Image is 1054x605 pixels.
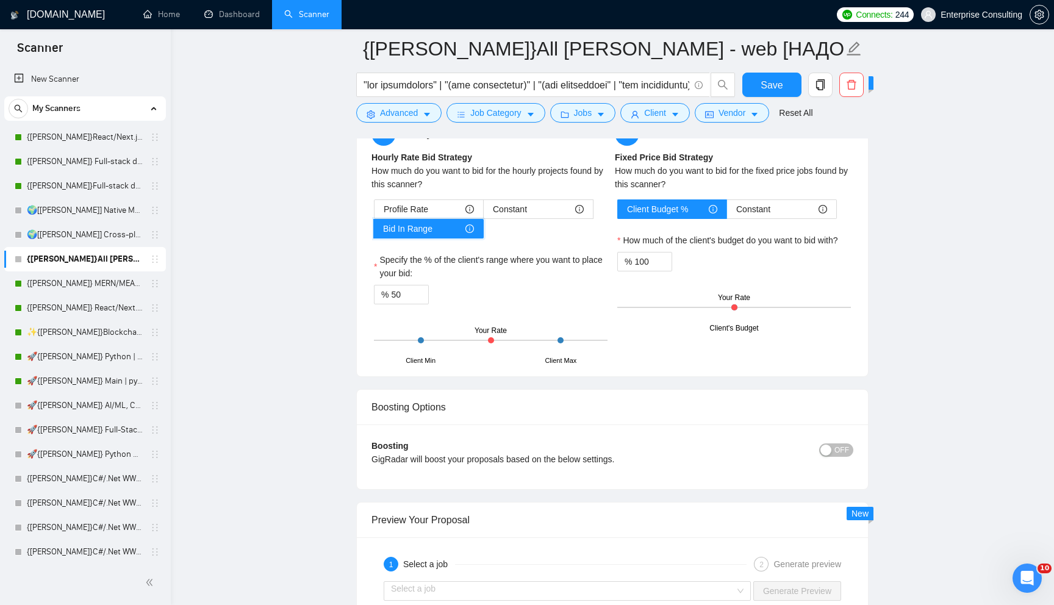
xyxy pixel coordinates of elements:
span: Bid In Range [383,220,432,238]
span: edit [846,41,862,57]
span: Constant [736,200,770,218]
button: idcardVendorcaret-down [695,103,769,123]
button: userClientcaret-down [620,103,690,123]
button: Save [742,73,801,97]
span: Vendor [719,106,745,120]
button: barsJob Categorycaret-down [446,103,545,123]
span: holder [150,181,160,191]
span: user [924,10,933,19]
div: Boosting Options [371,390,853,424]
span: holder [150,425,160,435]
a: 🚀{[PERSON_NAME]} Python | Django | AI / [27,345,143,369]
a: {[PERSON_NAME]} Full-stack devs WW - pain point [27,149,143,174]
span: 2 [759,560,764,569]
span: Jobs [574,106,592,120]
span: 1 [389,560,393,569]
span: info-circle [465,205,474,213]
span: holder [150,230,160,240]
span: Scanner [7,39,73,65]
a: {[PERSON_NAME]}All [PERSON_NAME] - web [НАДО ПЕРЕДЕЛАТЬ] [27,247,143,271]
button: Generate Preview [753,581,841,601]
span: Advanced [380,106,418,120]
div: How much do you want to bid for the fixed price jobs found by this scanner? [615,164,853,191]
span: holder [150,352,160,362]
a: ✨{[PERSON_NAME]}Blockchain WW [27,320,143,345]
input: How much of the client's budget do you want to bid with? [634,252,672,271]
a: 🚀{[PERSON_NAME]} Full-Stack Python (Backend + Frontend) [27,418,143,442]
a: 🌍[[PERSON_NAME]] Cross-platform Mobile WW [27,223,143,247]
div: Your Rate [718,292,750,304]
span: holder [150,279,160,288]
span: My Scanners [32,96,81,121]
img: upwork-logo.png [842,10,852,20]
span: holder [150,401,160,410]
a: Reset All [779,106,812,120]
a: 🚀{[PERSON_NAME]} AI/ML, Custom Models, and LLM Development [27,393,143,418]
span: holder [150,376,160,386]
span: setting [1030,10,1049,20]
span: user [631,110,639,119]
span: delete [840,79,863,90]
div: Client's Budget [709,323,758,334]
button: setting [1030,5,1049,24]
span: holder [150,157,160,166]
button: search [9,99,28,118]
span: OFF [834,443,849,457]
a: {[PERSON_NAME]} MERN/MEAN (Enterprise & SaaS) [27,271,143,296]
button: search [711,73,735,97]
button: copy [808,73,833,97]
div: Client Max [545,356,576,366]
span: info-circle [819,205,827,213]
span: holder [150,132,160,142]
div: Generate preview [773,557,841,571]
span: double-left [145,576,157,589]
a: dashboardDashboard [204,9,260,20]
label: How much of the client's budget do you want to bid with? [617,234,838,247]
li: New Scanner [4,67,166,91]
a: {[PERSON_NAME]}React/Next.js/Node.js (Long-term, All Niches) [27,125,143,149]
a: setting [1030,10,1049,20]
span: holder [150,303,160,313]
img: logo [10,5,19,25]
div: Select a job [403,557,455,571]
button: settingAdvancedcaret-down [356,103,442,123]
span: holder [150,547,160,557]
span: idcard [705,110,714,119]
span: setting [367,110,375,119]
span: caret-down [423,110,431,119]
input: Specify the % of the client's range where you want to place your bid: [391,285,428,304]
span: holder [150,474,160,484]
a: {[PERSON_NAME]}Full-stack devs WW (<1 month) - pain point [27,174,143,198]
span: 10 [1038,564,1052,573]
a: homeHome [143,9,180,20]
span: New [851,509,869,518]
a: New Scanner [14,67,156,91]
div: Preview Your Proposal [371,503,853,537]
a: {[PERSON_NAME]} React/Next.js/Node.js (Long-term, All Niches) [27,296,143,320]
span: Client [644,106,666,120]
a: {[PERSON_NAME]}C#/.Net WW - best match (not preferred location) [27,491,143,515]
span: search [9,104,27,113]
button: folderJobscaret-down [550,103,616,123]
b: Hourly Rate Bid Strategy [371,152,472,162]
iframe: Intercom live chat [1013,564,1042,593]
a: 🚀{[PERSON_NAME]} Main | python | django | AI (+less than 30 h) [27,369,143,393]
span: holder [150,523,160,532]
label: Specify the % of the client's range where you want to place your bid: [374,253,608,280]
span: bars [457,110,465,119]
span: holder [150,328,160,337]
span: caret-down [671,110,679,119]
span: holder [150,206,160,215]
div: Your Rate [475,325,507,337]
span: Client Budget % [627,200,688,218]
div: How much do you want to bid for the hourly projects found by this scanner? [371,164,610,191]
a: searchScanner [284,9,329,20]
span: copy [809,79,832,90]
span: info-circle [465,224,474,233]
span: folder [561,110,569,119]
a: 🚀{[PERSON_NAME]} Python AI/ML Integrations [27,442,143,467]
a: {[PERSON_NAME]}C#/.Net WW - best match [27,467,143,491]
div: Client Min [406,356,436,366]
b: Fixed Price Bid Strategy [615,152,713,162]
span: 244 [895,8,909,21]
